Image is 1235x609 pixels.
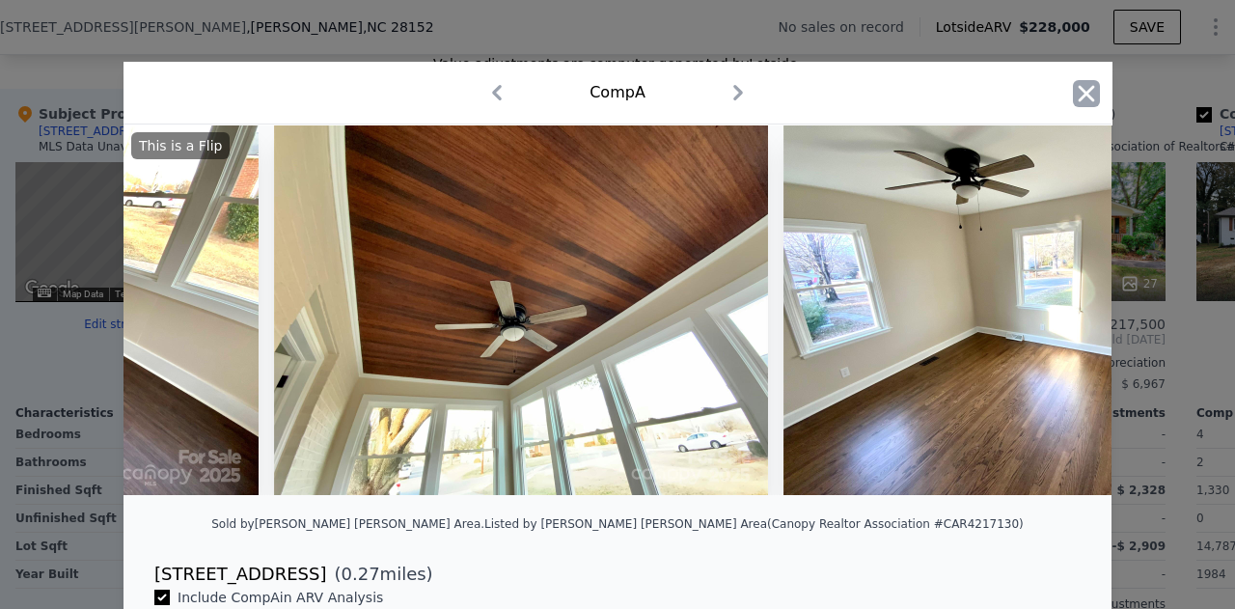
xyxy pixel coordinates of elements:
div: Sold by [PERSON_NAME] [PERSON_NAME] Area . [211,517,484,531]
span: ( miles) [326,561,432,588]
span: Include Comp A in ARV Analysis [170,590,391,605]
img: Property Img [274,125,768,495]
span: 0.27 [342,564,380,584]
div: [STREET_ADDRESS] [154,561,326,588]
div: This is a Flip [131,132,230,159]
div: Comp A [590,81,645,104]
div: Listed by [PERSON_NAME] [PERSON_NAME] Area (Canopy Realtor Association #CAR4217130) [484,517,1024,531]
